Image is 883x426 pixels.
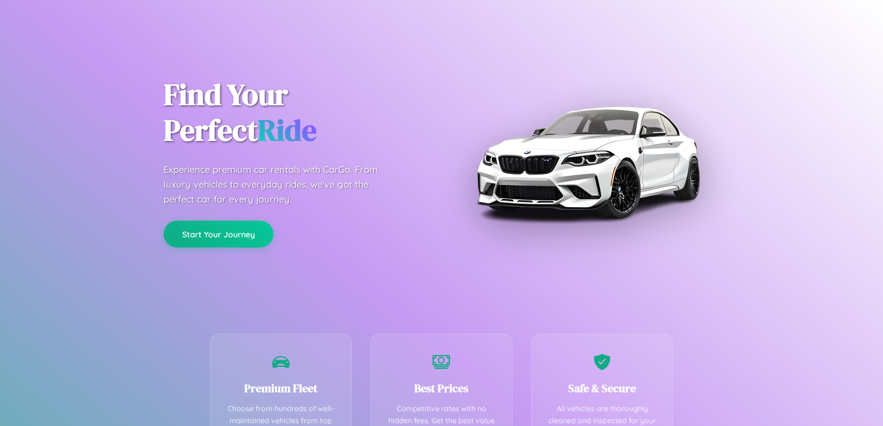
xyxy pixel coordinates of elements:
[546,381,659,396] h3: Safe & Secure
[385,381,498,396] h3: Best Prices
[164,77,428,148] h1: Find Your Perfect
[224,381,338,396] h3: Premium Fleet
[472,46,704,278] img: Premium BMW car rental vehicle
[258,110,317,150] span: Ride
[164,162,395,207] p: Experience premium car rentals with CarGo. From luxury vehicles to everyday rides, we've got the ...
[164,221,273,248] button: Start Your Journey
